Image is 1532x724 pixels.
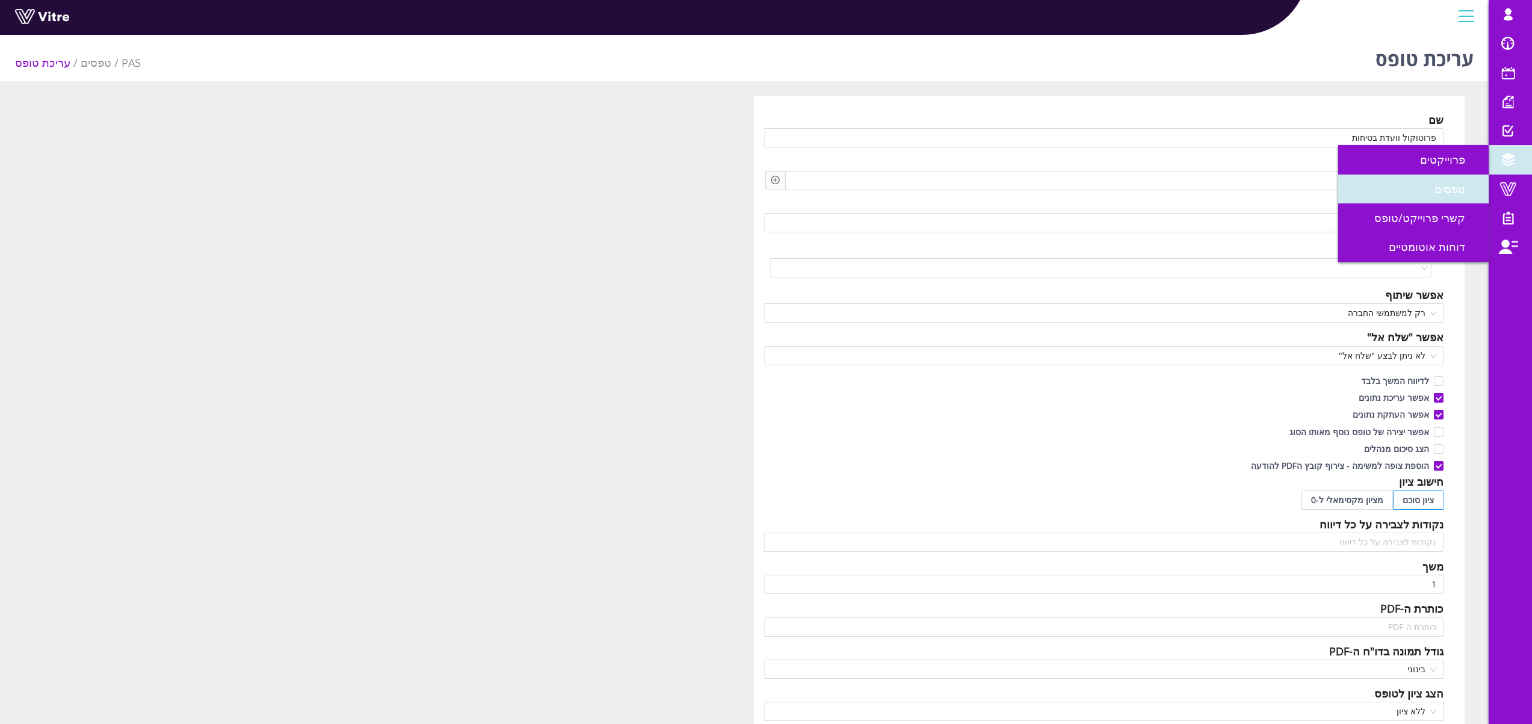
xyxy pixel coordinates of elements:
[1246,460,1434,471] span: הוספת צופה למשימה - צירוף קובץ הPDF להודעה
[771,702,1437,720] span: ללא ציון
[764,617,1444,637] input: כותרת ה-PDF
[1422,558,1444,575] div: משך
[764,128,1444,147] input: שם
[1403,494,1434,506] span: ציון סוכם
[1354,392,1434,403] span: אפשר עריכת נתונים
[764,533,1444,552] input: נקודות לצבירה על כל דיווח
[15,54,81,71] li: עריכת טופס
[1338,203,1489,232] a: קשרי פרוייקט/טופס
[1329,643,1444,660] div: גודל תמונה בדו"ח ה-PDF
[771,660,1437,678] span: בינוני
[1399,473,1444,490] div: חישוב ציון
[771,214,1437,232] span: עברית
[771,347,1437,365] span: לא ניתן לבצע "שלח אל"
[764,575,1444,594] input: משך
[1420,152,1480,167] span: פרוייקטים
[122,55,141,70] a: PAS
[1374,685,1444,702] div: הצג ציון לטופס
[1338,232,1489,261] a: דוחות אוטומטיים
[1375,30,1474,81] h1: עריכת טופס
[1428,111,1444,128] div: שם
[1367,329,1444,345] div: אפשר "שלח אל"
[1434,182,1480,196] span: טפסים
[1338,145,1489,174] a: פרוייקטים
[1311,494,1383,506] span: מציון מקסימאלי ל-0
[1320,516,1444,533] div: נקודות לצבירה על כל דיווח
[1348,409,1434,420] span: אפשר העתקת נתונים
[1389,240,1480,254] span: דוחות אוטומטיים
[771,176,780,184] span: plus-circle
[81,55,111,70] a: טפסים
[771,304,1437,322] span: רק למשתמשי החברה
[1285,426,1434,438] span: אפשר יצירה של טופס נוסף מאותו הסוג
[1359,443,1434,454] span: הצג סיכום מנהלים
[1380,600,1444,617] div: כותרת ה-PDF
[1338,175,1489,203] a: טפסים
[1356,375,1434,386] span: לדיווח המשך בלבד
[1385,286,1444,303] div: אפשר שיתוף
[1374,211,1480,225] span: קשרי פרוייקט/טופס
